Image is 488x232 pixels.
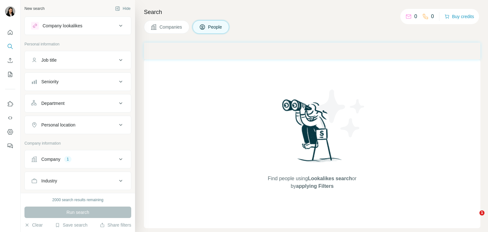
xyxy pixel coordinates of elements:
[296,183,334,189] span: applying Filters
[308,176,352,181] span: Lookalikes search
[279,98,345,168] img: Surfe Illustration - Woman searching with binoculars
[100,222,131,228] button: Share filters
[41,178,57,184] div: Industry
[25,173,131,188] button: Industry
[25,18,131,33] button: Company lookalikes
[41,100,64,106] div: Department
[261,175,363,190] span: Find people using or by
[52,197,104,203] div: 2000 search results remaining
[5,6,15,17] img: Avatar
[144,43,480,59] iframe: Banner
[25,52,131,68] button: Job title
[25,117,131,133] button: Personal location
[159,24,183,30] span: Companies
[5,69,15,80] button: My lists
[444,12,474,21] button: Buy credits
[64,156,71,162] div: 1
[466,210,482,226] iframe: Intercom live chat
[25,96,131,111] button: Department
[5,55,15,66] button: Enrich CSV
[41,57,57,63] div: Job title
[24,140,131,146] p: Company information
[24,222,43,228] button: Clear
[479,210,485,215] span: 1
[111,4,135,13] button: Hide
[24,41,131,47] p: Personal information
[25,74,131,89] button: Seniority
[5,126,15,138] button: Dashboard
[43,23,82,29] div: Company lookalikes
[208,24,223,30] span: People
[5,27,15,38] button: Quick start
[5,41,15,52] button: Search
[5,98,15,110] button: Use Surfe on LinkedIn
[414,13,417,20] p: 0
[431,13,434,20] p: 0
[41,122,75,128] div: Personal location
[312,85,369,142] img: Surfe Illustration - Stars
[41,156,60,162] div: Company
[55,222,87,228] button: Save search
[25,152,131,167] button: Company1
[144,8,480,17] h4: Search
[5,112,15,124] button: Use Surfe API
[24,6,44,11] div: New search
[41,78,58,85] div: Seniority
[5,140,15,152] button: Feedback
